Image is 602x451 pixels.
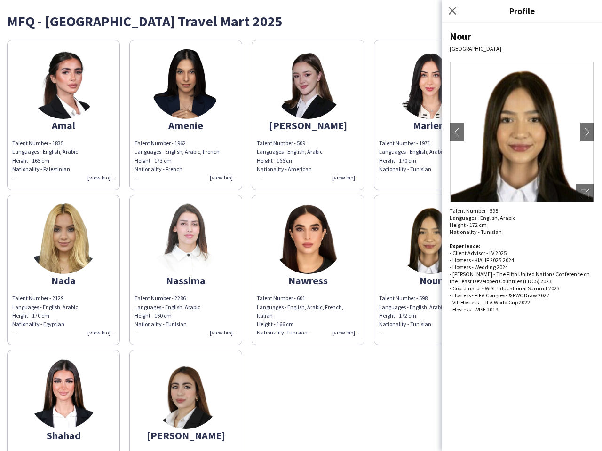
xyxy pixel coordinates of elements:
[257,295,343,336] span: Talent Number - 601 Languages - English, Arabic, French, Italian Height - 166 cm Nationality -
[257,276,359,285] div: Nawress
[286,329,313,336] span: Tunisian
[12,431,115,440] div: Shahad
[7,14,595,28] div: MFQ - [GEOGRAPHIC_DATA] Travel Mart 2025
[257,140,323,181] span: Talent Number - 509 Languages - English, Arabic Height - 166 cm Nationality - American
[28,358,99,429] img: thumb-22a80c24-cb5f-4040-b33a-0770626b616f.png
[379,276,482,285] div: Nour
[379,303,482,337] div: Languages - English, Arabic
[379,121,482,130] div: Mariem
[395,203,466,274] img: thumb-33402f92-3f0a-48ee-9b6d-2e0525ee7c28.png
[135,121,237,130] div: Amenie
[450,242,594,264] div: - Client Advisor - LV 2025
[12,276,115,285] div: Nada
[450,242,481,249] b: Experience:
[450,292,594,299] div: - Hostess - FIFA Congress & FWC Draw 2022
[450,62,594,202] img: Crew avatar or photo
[12,121,115,130] div: Amal
[28,48,99,119] img: thumb-81ff8e59-e6e2-4059-b349-0c4ea833cf59.png
[12,140,63,147] span: Talent Number - 1835
[379,140,445,181] span: Talent Number - 1971 Languages - English, Arabic Height - 170 cm Nationality - Tunisian
[12,295,78,336] span: Talent Number - 2129 Languages - English, Arabic Height - 170 cm Nationality - Egyptian
[395,48,466,119] img: thumb-4c95e7ae-0fdf-44ac-8d60-b62309d66edf.png
[150,203,221,274] img: thumb-7d03bddd-c3aa-4bde-8cdb-39b64b840995.png
[450,214,594,313] div: Languages - English, Arabic
[450,207,498,214] span: Talent Number - 598
[135,276,237,285] div: Nassima
[450,271,594,285] div: - [PERSON_NAME] - The Fifth United Nations Conference on the Least Developed Countries (LDC5) 2023
[442,5,602,17] h3: Profile
[450,285,594,292] div: - Coordinator - WISE Educational Summit 2023
[150,48,221,119] img: thumb-c678a2b9-936a-4c2b-945c-f67c475878ed.png
[450,45,594,52] div: [GEOGRAPHIC_DATA]
[150,358,221,429] img: thumb-2e0034d6-7930-4ae6-860d-e19d2d874555.png
[28,203,99,274] img: thumb-db74f5dc-c10f-47c2-a84b-5289afaf5787.png
[450,306,594,313] div: - Hostess - WISE 2019
[379,295,428,302] span: Talent Number - 598
[273,203,343,274] img: thumb-0b0a4517-2be3-415a-a8cd-aac60e329b3a.png
[450,30,594,43] div: Nour
[450,299,594,306] div: - VIP Hostess - FIFA World Cup 2022
[273,48,343,119] img: thumb-6635f156c0799.jpeg
[135,295,200,336] span: Talent Number - 2286 Languages - English, Arabic Height - 160 cm Nationality - Tunisian
[135,165,182,172] span: Nationality - French
[379,311,482,337] div: Height - 172 cm Nationality - Tunisian
[257,121,359,130] div: [PERSON_NAME]
[135,140,186,147] span: Talent Number - 1962
[135,157,172,164] span: Height - 173 cm
[576,184,594,202] div: Open photos pop-in
[135,148,220,155] span: Languages - English, Arabic, French
[450,257,514,264] span: - Hostess - KIAHF 2025,2024
[12,148,78,181] span: Languages - English, Arabic Height - 165 cm Nationality - Palestinian
[450,264,594,271] div: - Hostess - Wedding 2024
[450,221,594,264] div: Height - 172 cm Nationality - Tunisian
[135,431,237,440] div: [PERSON_NAME]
